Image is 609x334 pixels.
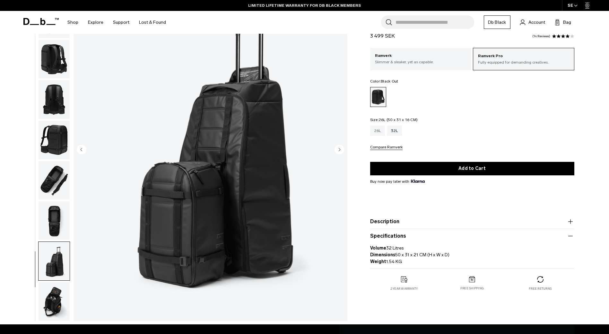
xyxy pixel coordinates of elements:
[379,118,418,122] span: 26L (50 x 31 x 16 CM)
[335,145,344,155] button: Next slide
[370,240,574,265] p: 32 Litres 50 x 31 x 21 CM (H x W x D) 1.54 KG
[563,19,571,26] span: Bag
[370,179,425,184] span: Buy now pay later with
[370,33,395,39] span: 3 499 SEK
[370,145,403,150] button: Compare Ramverk
[375,53,467,59] p: Ramverk
[63,11,171,34] nav: Main Navigation
[39,282,70,321] img: Ramverk Pro Backpack 32L Black Out
[387,126,402,136] a: 32L
[67,11,78,34] a: Shop
[88,11,103,34] a: Explore
[38,282,70,321] button: Ramverk Pro Backpack 32L Black Out
[555,18,571,26] button: Bag
[460,286,484,291] p: Free shipping
[484,15,510,29] a: Db Black
[375,59,467,65] p: Slimmer & sleaker, yet as capable.
[77,145,86,155] button: Previous slide
[528,19,545,26] span: Account
[39,161,70,200] img: Ramverk Pro Backpack 32L Black Out
[520,18,545,26] a: Account
[390,286,418,291] p: 2 year warranty
[39,121,70,159] img: Ramverk Pro Backpack 32L Black Out
[478,53,569,59] p: Ramverk Pro
[370,162,574,175] button: Add to Cart
[38,80,70,119] button: Ramverk Pro Backpack 32L Black Out
[38,201,70,240] button: Ramverk Pro Backpack 32L Black Out
[39,242,70,280] img: Ramverk Pro Backpack 32L Black Out
[139,11,166,34] a: Lost & Found
[38,120,70,160] button: Ramverk Pro Backpack 32L Black Out
[411,180,425,183] img: {"height" => 20, "alt" => "Klarna"}
[370,126,385,136] a: 26L
[370,252,395,258] strong: Dimensions
[39,40,70,78] img: Ramverk Pro Backpack 32L Black Out
[370,218,574,225] button: Description
[113,11,129,34] a: Support
[370,245,386,251] strong: Volume
[478,59,569,65] p: Fully equipped for demanding creatives.
[532,35,550,38] a: 14 reviews
[248,3,361,8] a: LIMITED LIFETIME WARRANTY FOR DB BLACK MEMBERS
[39,201,70,240] img: Ramverk Pro Backpack 32L Black Out
[370,79,398,83] legend: Color:
[370,259,386,264] strong: Weight
[370,232,574,240] button: Specifications
[370,118,418,122] legend: Size:
[39,80,70,119] img: Ramverk Pro Backpack 32L Black Out
[381,79,398,83] span: Black Out
[370,48,472,70] a: Ramverk Slimmer & sleaker, yet as capable.
[529,286,552,291] p: Free returns
[370,87,386,107] a: Black Out
[38,161,70,200] button: Ramverk Pro Backpack 32L Black Out
[38,242,70,281] button: Ramverk Pro Backpack 32L Black Out
[38,40,70,79] button: Ramverk Pro Backpack 32L Black Out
